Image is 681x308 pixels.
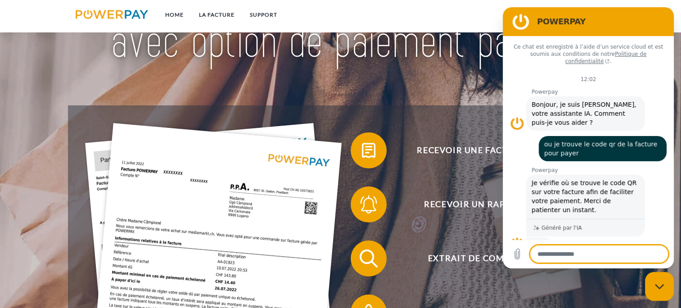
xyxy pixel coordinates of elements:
[645,272,674,301] iframe: Bouton de lancement de la fenêtre de messagerie, conversation en cours
[364,186,585,222] span: Recevoir un rappel?
[191,7,242,23] a: LA FACTURE
[351,132,585,168] button: Recevoir une facture ?
[364,132,585,168] span: Recevoir une facture ?
[357,247,380,270] img: qb_search.svg
[158,7,191,23] a: Home
[503,7,674,268] iframe: Fenêtre de messagerie
[563,7,587,23] a: CG
[351,186,585,222] button: Recevoir un rappel?
[242,7,285,23] a: Support
[357,139,380,162] img: qb_bill.svg
[357,193,380,216] img: qb_bell.svg
[364,240,585,276] span: Extrait de compte
[76,10,148,19] img: logo-powerpay.svg
[351,240,585,276] button: Extrait de compte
